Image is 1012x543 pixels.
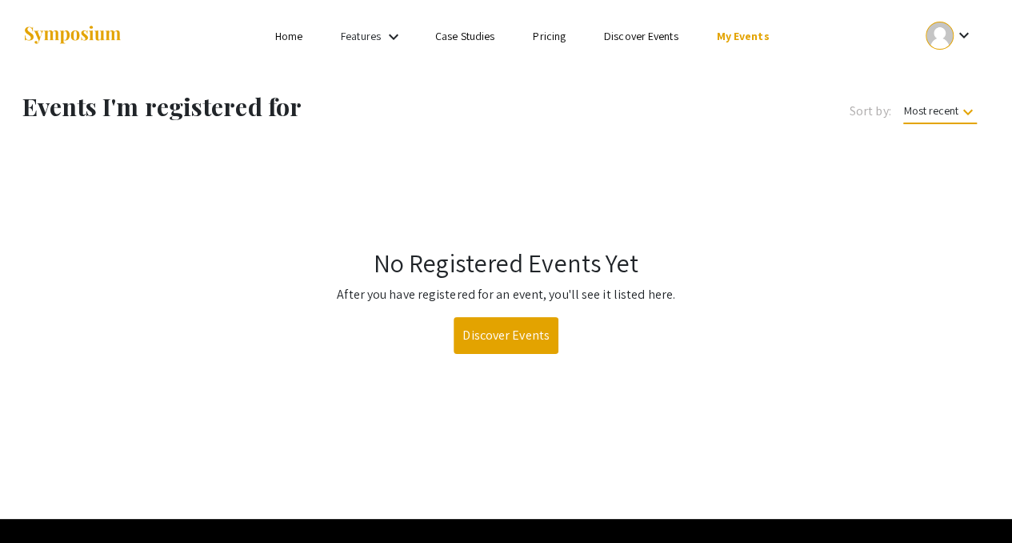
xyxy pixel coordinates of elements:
h1: Events I'm registered for [22,92,577,121]
mat-icon: Expand Features list [384,27,403,46]
a: Discover Events [604,29,678,43]
span: Sort by: [850,102,891,121]
a: Features [341,29,381,43]
iframe: Chat [12,471,68,531]
a: Home [275,29,302,43]
p: After you have registered for an event, you'll see it listed here. [26,285,986,304]
a: Pricing [533,29,566,43]
mat-icon: Expand account dropdown [954,26,973,45]
mat-icon: keyboard_arrow_down [958,103,977,122]
a: My Events [716,29,769,43]
img: Symposium by ForagerOne [22,25,122,46]
a: Discover Events [454,317,558,354]
button: Most recent [890,96,990,125]
button: Expand account dropdown [909,18,990,54]
a: Case Studies [435,29,494,43]
span: Most recent [903,103,977,124]
h1: No Registered Events Yet [26,247,986,278]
